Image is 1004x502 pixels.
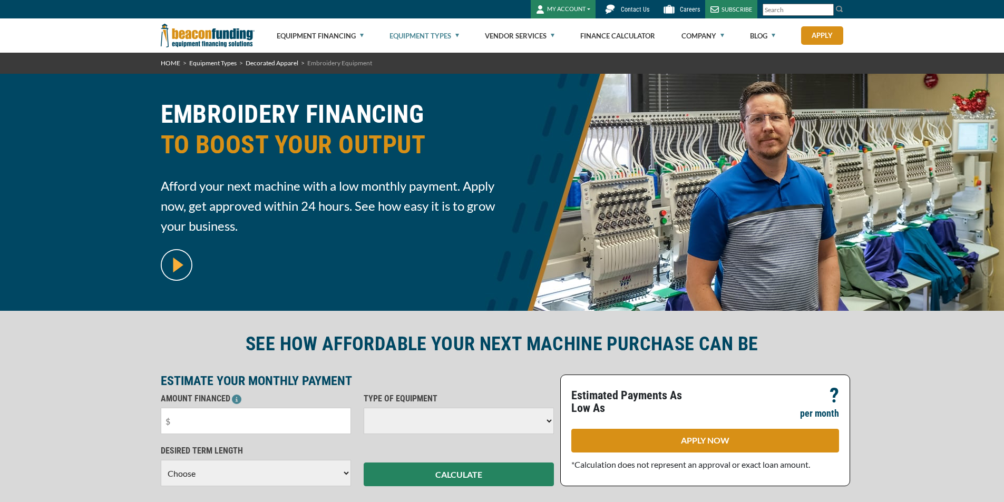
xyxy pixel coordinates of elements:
[621,6,649,13] span: Contact Us
[830,389,839,402] p: ?
[161,408,351,434] input: $
[161,99,496,168] h1: EMBROIDERY FINANCING
[571,459,810,469] span: *Calculation does not represent an approval or exact loan amount.
[161,392,351,405] p: AMOUNT FINANCED
[835,5,844,13] img: Search
[800,407,839,420] p: per month
[801,26,843,45] a: Apply
[389,19,459,53] a: Equipment Types
[161,249,192,281] img: video modal pop-up play button
[277,19,364,53] a: Equipment Financing
[189,59,237,67] a: Equipment Types
[161,332,844,356] h2: SEE HOW AFFORDABLE YOUR NEXT MACHINE PURCHASE CAN BE
[246,59,298,67] a: Decorated Apparel
[823,6,831,14] a: Clear search text
[161,176,496,236] span: Afford your next machine with a low monthly payment. Apply now, get approved within 24 hours. See...
[364,462,554,486] button: CALCULATE
[571,429,839,452] a: APPLY NOW
[571,389,699,415] p: Estimated Payments As Low As
[307,59,372,67] span: Embroidery Equipment
[161,445,351,457] p: DESIRED TERM LENGTH
[161,130,496,160] span: TO BOOST YOUR OUTPUT
[485,19,554,53] a: Vendor Services
[681,19,724,53] a: Company
[161,59,180,67] a: HOME
[763,4,834,16] input: Search
[750,19,775,53] a: Blog
[680,6,700,13] span: Careers
[161,375,554,387] p: ESTIMATE YOUR MONTHLY PAYMENT
[580,19,655,53] a: Finance Calculator
[364,392,554,405] p: TYPE OF EQUIPMENT
[161,18,255,53] img: Beacon Funding Corporation logo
